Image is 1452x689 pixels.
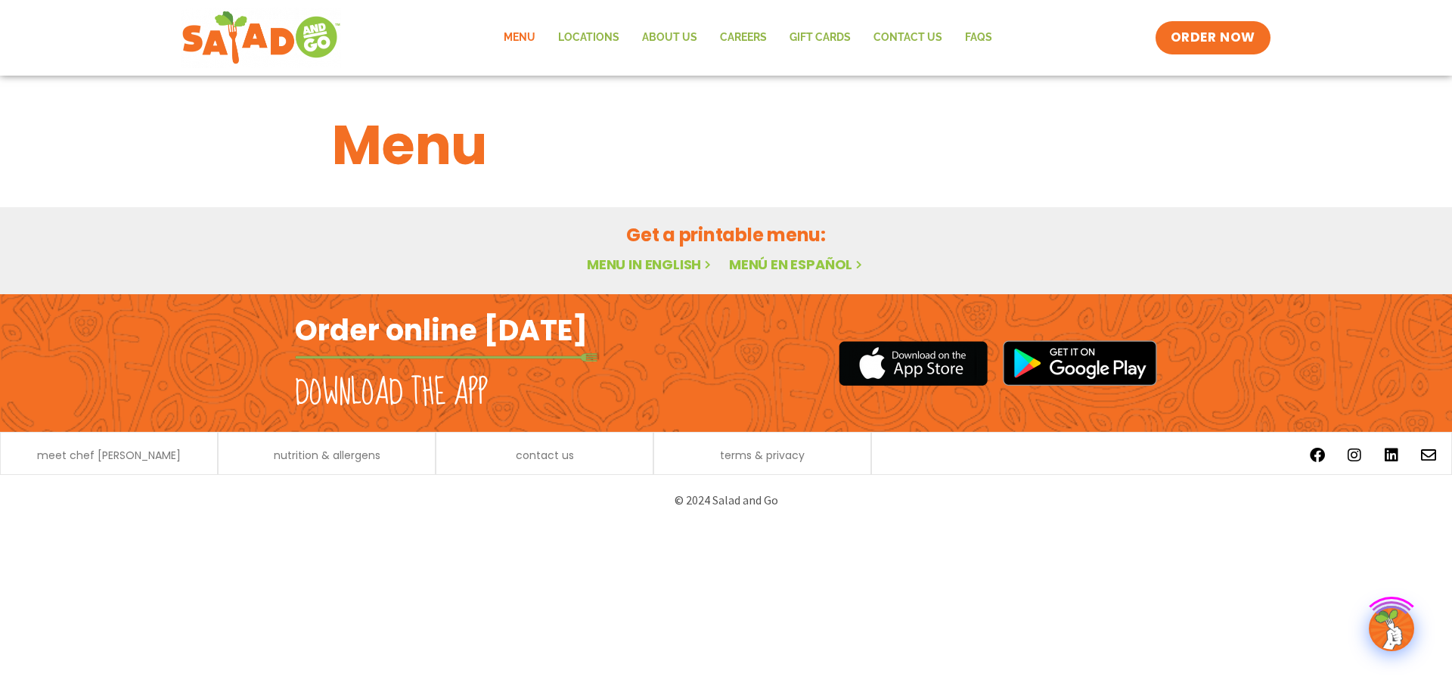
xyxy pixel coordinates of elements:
h2: Order online [DATE] [295,312,588,349]
span: ORDER NOW [1171,29,1255,47]
nav: Menu [492,20,1004,55]
a: Menu in English [587,255,714,274]
a: GIFT CARDS [778,20,862,55]
h2: Get a printable menu: [332,222,1120,248]
a: Menu [492,20,547,55]
a: Contact Us [862,20,954,55]
a: nutrition & allergens [274,450,380,461]
a: Locations [547,20,631,55]
a: contact us [516,450,574,461]
a: meet chef [PERSON_NAME] [37,450,181,461]
a: Menú en español [729,255,865,274]
img: fork [295,353,597,362]
a: ORDER NOW [1156,21,1270,54]
img: google_play [1003,340,1157,386]
p: © 2024 Salad and Go [302,490,1149,511]
img: appstore [839,339,988,388]
a: About Us [631,20,709,55]
a: Careers [709,20,778,55]
h2: Download the app [295,372,488,414]
img: new-SAG-logo-768×292 [181,8,341,68]
a: terms & privacy [720,450,805,461]
h1: Menu [332,104,1120,186]
a: FAQs [954,20,1004,55]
